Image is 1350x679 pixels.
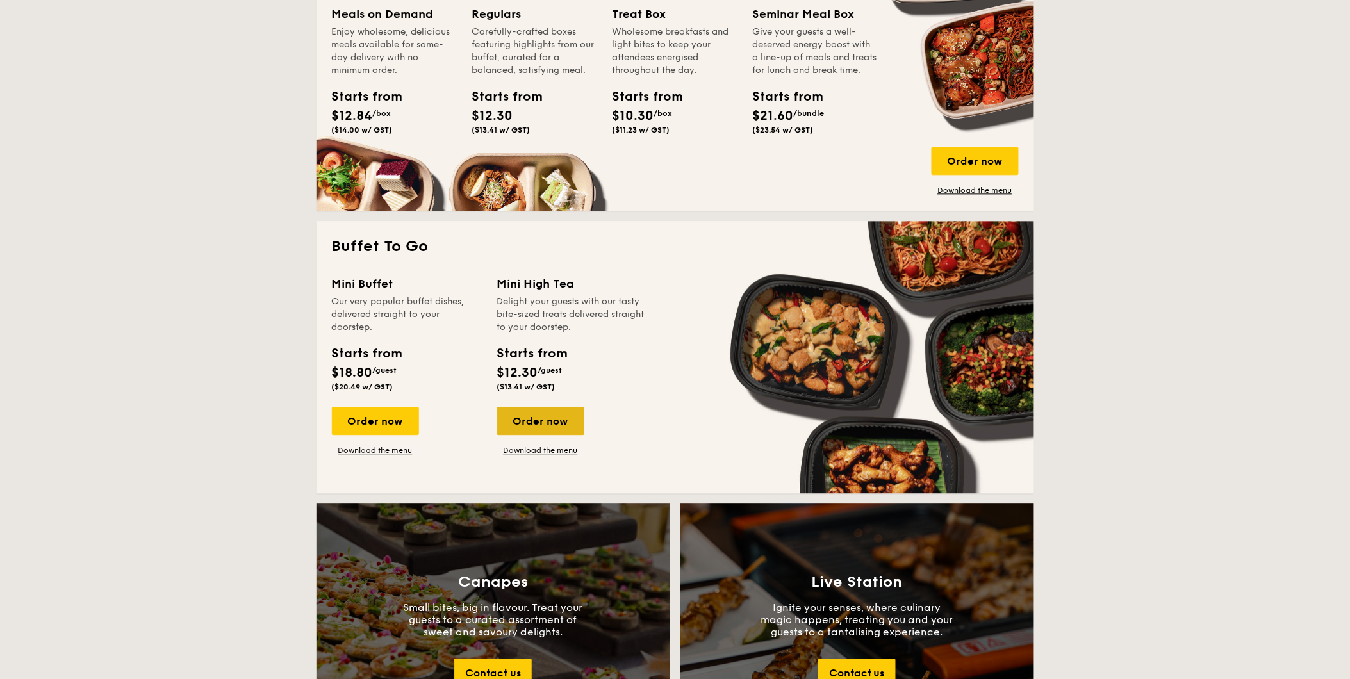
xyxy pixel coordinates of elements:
[332,344,402,363] div: Starts from
[472,26,597,77] div: Carefully-crafted boxes featuring highlights from our buffet, curated for a balanced, satisfying ...
[932,185,1019,195] a: Download the menu
[613,126,670,135] span: ($11.23 w/ GST)
[373,109,391,118] span: /box
[613,108,654,124] span: $10.30
[654,109,673,118] span: /box
[761,601,953,638] p: Ignite your senses, where culinary magic happens, treating you and your guests to a tantalising e...
[397,601,589,638] p: Small bites, big in flavour. Treat your guests to a curated assortment of sweet and savoury delig...
[373,366,397,375] span: /guest
[332,407,419,435] div: Order now
[332,275,482,293] div: Mini Buffet
[472,5,597,23] div: Regulars
[472,126,531,135] span: ($13.41 w/ GST)
[332,108,373,124] span: $12.84
[753,5,878,23] div: Seminar Meal Box
[332,445,419,455] a: Download the menu
[497,365,538,380] span: $12.30
[332,5,457,23] div: Meals on Demand
[538,366,563,375] span: /guest
[794,109,825,118] span: /bundle
[472,87,530,106] div: Starts from
[458,573,528,591] h3: Canapes
[932,147,1019,175] div: Order now
[332,236,1019,257] h2: Buffet To Go
[332,26,457,77] div: Enjoy wholesome, delicious meals available for same-day delivery with no minimum order.
[753,87,811,106] div: Starts from
[332,126,393,135] span: ($14.00 w/ GST)
[497,275,647,293] div: Mini High Tea
[472,108,513,124] span: $12.30
[613,26,737,77] div: Wholesome breakfasts and light bites to keep your attendees energised throughout the day.
[497,407,584,435] div: Order now
[753,108,794,124] span: $21.60
[753,126,814,135] span: ($23.54 w/ GST)
[332,382,393,391] span: ($20.49 w/ GST)
[332,365,373,380] span: $18.80
[613,5,737,23] div: Treat Box
[497,445,584,455] a: Download the menu
[753,26,878,77] div: Give your guests a well-deserved energy boost with a line-up of meals and treats for lunch and br...
[332,87,390,106] div: Starts from
[497,382,556,391] span: ($13.41 w/ GST)
[332,295,482,334] div: Our very popular buffet dishes, delivered straight to your doorstep.
[811,573,903,591] h3: Live Station
[613,87,670,106] div: Starts from
[497,344,567,363] div: Starts from
[497,295,647,334] div: Delight your guests with our tasty bite-sized treats delivered straight to your doorstep.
